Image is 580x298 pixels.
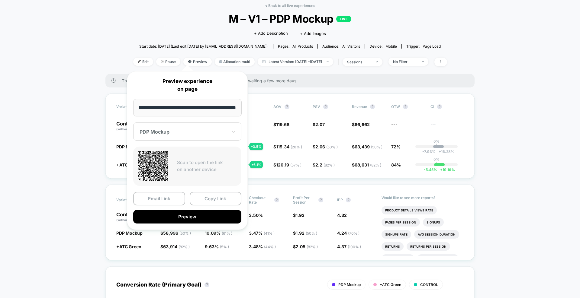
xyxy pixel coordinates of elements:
[160,244,190,249] span: $
[249,230,275,236] span: 3.47 %
[322,44,360,49] div: Audience:
[190,192,242,205] button: Copy Link
[291,145,302,149] span: ( 20 % )
[337,213,347,218] span: 4.32
[293,244,318,249] span: $
[292,44,313,49] span: all products
[249,143,263,150] div: + 3.5 %
[370,163,381,167] span: ( 82 % )
[382,218,420,227] li: Pages Per Session
[348,231,359,236] span: ( 70 % )
[264,231,275,236] span: ( 41 % )
[342,44,360,49] span: All Visitors
[437,104,442,109] button: ?
[380,282,401,287] span: +ATC Green
[355,144,382,149] span: 63,439
[116,218,143,222] span: (without changes)
[382,230,411,239] li: Signups Rate
[133,210,241,223] button: Preview
[406,44,441,49] div: Trigger:
[149,12,431,25] span: M – V1 – PDP Mockup
[249,244,276,249] span: 3.48 %
[352,122,370,127] span: $
[296,244,318,249] span: 2.05
[336,58,343,66] span: |
[315,162,335,167] span: 2.2
[315,144,338,149] span: 2.06
[273,104,282,109] span: AOV
[306,231,317,236] span: ( 50 % )
[133,192,185,205] button: Email Link
[296,230,317,236] span: 1.92
[116,121,150,132] p: Control
[293,230,317,236] span: $
[440,167,443,172] span: +
[347,60,371,64] div: sessions
[420,282,438,287] span: CONTROL
[376,61,378,62] img: end
[439,149,441,154] span: +
[285,104,289,109] button: ?
[265,3,315,8] a: < Back to all live experiences
[156,58,180,66] span: Pause
[313,162,335,167] span: $
[205,244,229,249] span: 9.63 %
[393,59,417,64] div: No Filter
[355,162,381,167] span: 68,631
[290,163,301,167] span: ( 57 % )
[318,198,323,202] button: ?
[355,122,370,127] span: 66,662
[205,282,209,287] button: ?
[273,122,289,127] span: $
[323,104,328,109] button: ?
[391,144,401,149] span: 72%
[254,30,288,36] span: + Add Description
[365,44,401,49] span: Device:
[348,245,361,249] span: ( 100 % )
[391,104,424,109] span: OTW
[274,198,279,202] button: ?
[179,245,190,249] span: ( 82 % )
[337,244,361,249] span: 4.37
[352,144,382,149] span: $
[273,162,301,167] span: $
[422,61,424,62] img: end
[423,44,441,49] span: Page Load
[382,195,464,200] p: Would like to see more reports?
[313,122,325,127] span: $
[133,58,153,66] span: Edit
[346,198,351,202] button: ?
[385,44,397,49] span: mobile
[391,122,398,127] span: ---
[382,206,437,214] li: Product Details Views Rate
[337,198,343,202] span: IPP
[422,149,436,154] span: -7.93 %
[116,212,154,222] p: Control
[161,60,164,63] img: end
[424,167,437,172] span: -5.45 %
[116,162,141,167] span: +ATC Green
[352,104,367,109] span: Revenue
[139,44,268,49] span: Start date: [DATE] (Last edit [DATE] by [EMAIL_ADDRESS][DOMAIN_NAME])
[300,31,326,36] span: + Add Images
[163,244,190,249] span: 63,914
[338,282,361,287] span: PDP Mockup
[116,127,143,131] span: (without changes)
[276,144,302,149] span: 115.34
[262,60,266,63] img: calendar
[293,195,315,204] span: Profit Per Session
[116,144,143,149] span: PDP Mockup
[177,159,237,173] p: Scan to open the link on another device
[436,162,437,166] p: |
[215,58,255,66] span: Allocation: multi
[220,245,229,249] span: ( 5 % )
[430,123,464,132] span: ---
[433,157,440,162] p: 0%
[219,60,222,63] img: rebalance
[336,16,351,22] p: LIVE
[337,230,359,236] span: 4.24
[276,122,289,127] span: 119.68
[391,162,401,167] span: 84%
[273,144,302,149] span: $
[326,145,338,149] span: ( 50 % )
